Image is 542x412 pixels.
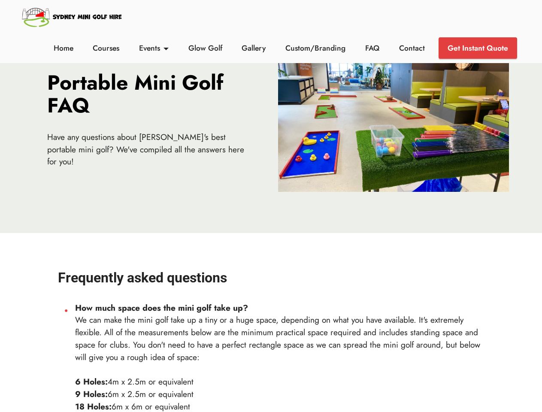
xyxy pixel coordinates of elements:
strong: 6 Holes: [75,376,108,388]
a: Get Instant Quote [439,37,517,59]
a: FAQ [363,42,382,54]
a: Gallery [239,42,268,54]
a: Glow Golf [186,42,224,54]
p: Have any questions about [PERSON_NAME]'s best portable mini golf? We've compiled all the answers ... [47,131,251,168]
a: Contact [397,42,427,54]
span: 4m x 2.5m or equivalent [75,376,194,388]
img: Mini Golf Hire Sydney [278,62,509,192]
a: Courses [91,42,122,54]
span: We can make the mini golf take up a tiny or a huge space, depending on what you have available. I... [75,314,480,363]
strong: 9 Holes: [75,388,108,400]
a: Events [137,42,171,54]
strong: Frequently asked questions [58,270,227,286]
a: Custom/Branding [283,42,348,54]
strong: How much space does the mini golf take up? [75,302,248,314]
strong: Portable Mini Golf FAQ [47,68,224,120]
img: Sydney Mini Golf Hire [21,4,124,29]
a: Home [51,42,76,54]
